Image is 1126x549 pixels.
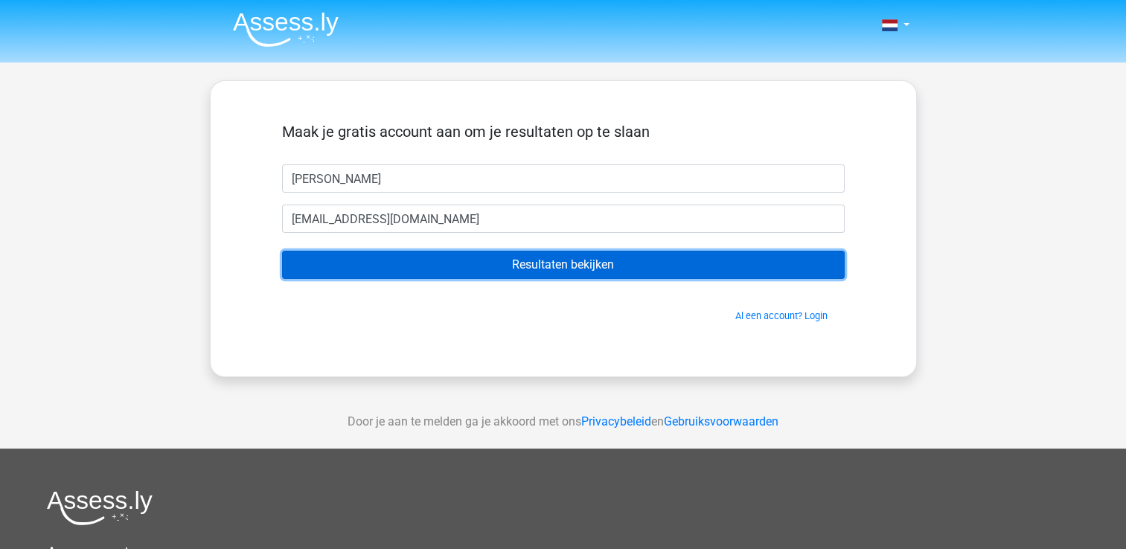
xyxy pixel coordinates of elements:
a: Gebruiksvoorwaarden [664,414,778,428]
input: Email [282,205,845,233]
img: Assessly [233,12,339,47]
img: Assessly logo [47,490,153,525]
input: Resultaten bekijken [282,251,845,279]
a: Al een account? Login [735,310,828,321]
a: Privacybeleid [581,414,651,428]
input: Voornaam [282,164,845,193]
h5: Maak je gratis account aan om je resultaten op te slaan [282,123,845,141]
